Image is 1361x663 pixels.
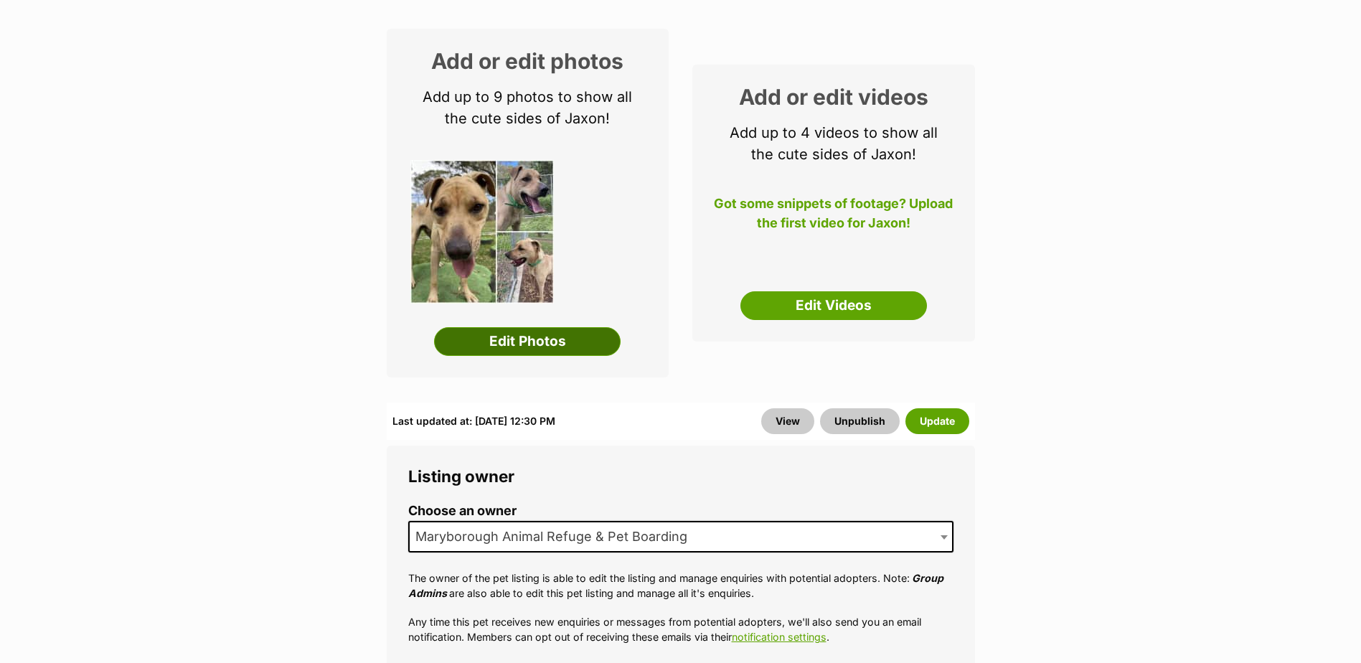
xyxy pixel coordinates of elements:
p: Add up to 9 photos to show all the cute sides of Jaxon! [408,86,648,129]
h2: Add or edit photos [408,50,648,72]
a: Edit Photos [434,327,621,356]
p: Any time this pet receives new enquiries or messages from potential adopters, we'll also send you... [408,614,953,645]
p: The owner of the pet listing is able to edit the listing and manage enquiries with potential adop... [408,570,953,601]
a: View [761,408,814,434]
span: Listing owner [408,466,514,486]
label: Choose an owner [408,504,953,519]
a: notification settings [732,631,827,643]
button: Update [905,408,969,434]
p: Got some snippets of footage? Upload the first video for Jaxon! [714,194,953,241]
div: Last updated at: [DATE] 12:30 PM [392,408,555,434]
h2: Add or edit videos [714,86,953,108]
a: Edit Videos [740,291,927,320]
p: Add up to 4 videos to show all the cute sides of Jaxon! [714,122,953,165]
em: Group Admins [408,572,943,599]
button: Unpublish [820,408,900,434]
span: Maryborough Animal Refuge & Pet Boarding [410,527,702,547]
span: Maryborough Animal Refuge & Pet Boarding [408,521,953,552]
